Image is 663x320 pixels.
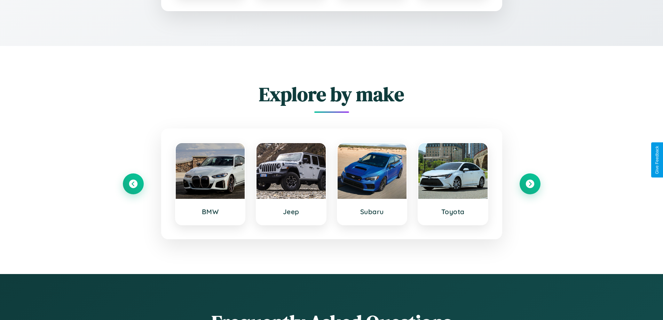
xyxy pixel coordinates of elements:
[123,81,540,108] h2: Explore by make
[425,208,481,216] h3: Toyota
[183,208,238,216] h3: BMW
[263,208,319,216] h3: Jeep
[655,146,660,174] div: Give Feedback
[345,208,400,216] h3: Subaru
